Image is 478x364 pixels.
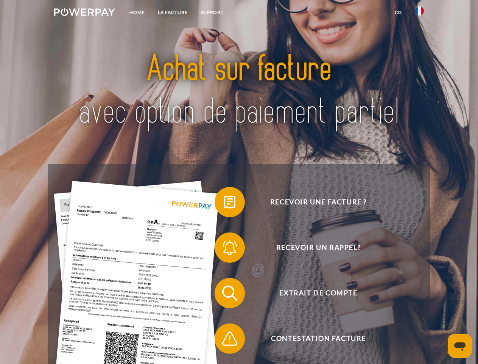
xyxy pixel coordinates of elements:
button: Contestation Facture [215,323,411,354]
img: qb_bell.svg [220,238,239,257]
img: logo-powerpay-white.svg [54,8,115,16]
span: Extrait de compte [226,278,411,308]
a: CG [388,6,408,19]
span: Recevoir une facture ? [226,187,411,217]
img: qb_bill.svg [220,193,239,212]
button: Recevoir un rappel? [215,232,411,263]
img: fr [415,6,424,16]
button: Extrait de compte [215,278,411,308]
img: title-powerpay_fr.svg [72,36,406,145]
a: LA FACTURE [151,6,194,19]
img: qb_warning.svg [220,329,239,348]
a: Support [194,6,230,19]
a: Home [123,6,151,19]
img: qb_search.svg [220,284,239,303]
button: Recevoir une facture ? [215,187,411,217]
span: Recevoir un rappel? [226,232,411,263]
span: Contestation Facture [226,323,411,354]
iframe: Bouton de lancement de la fenêtre de messagerie [448,334,472,358]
